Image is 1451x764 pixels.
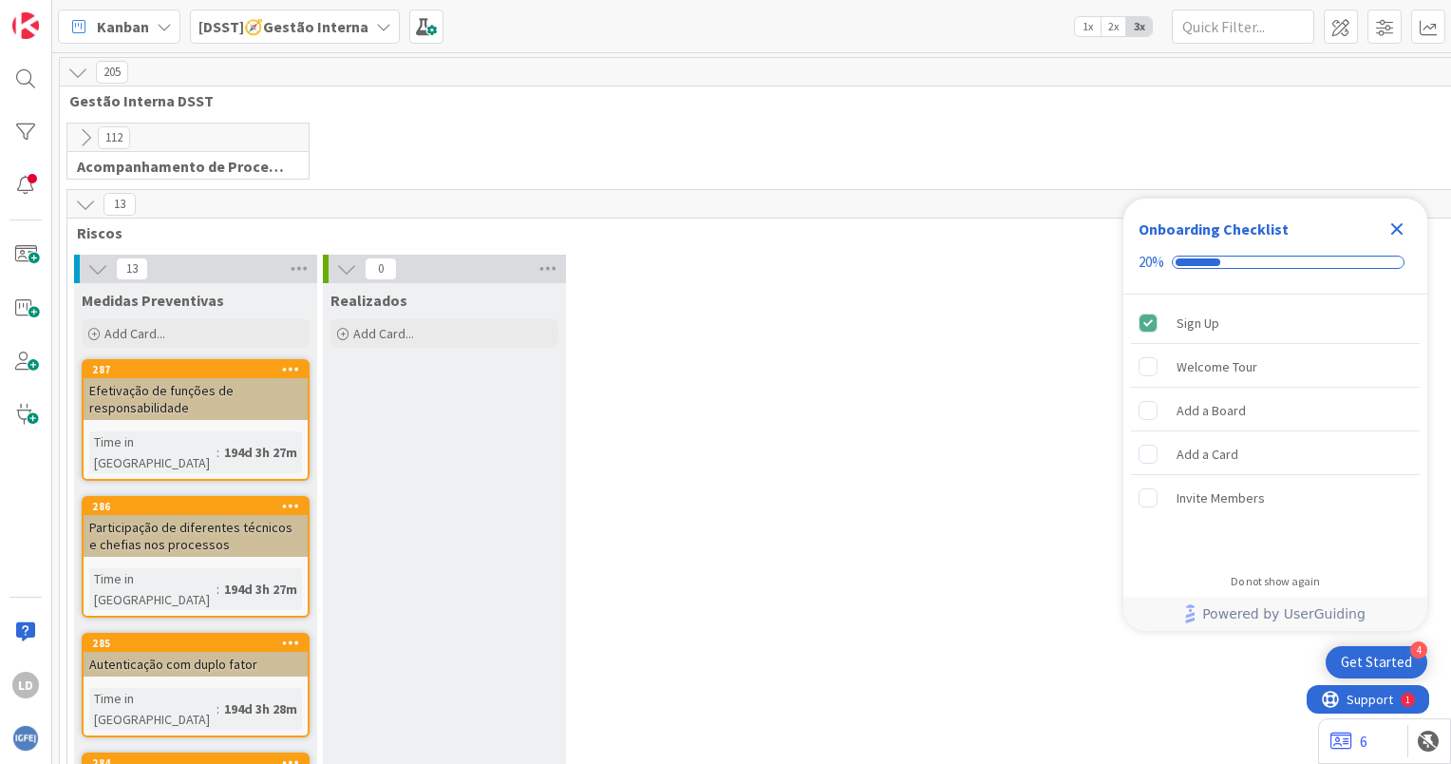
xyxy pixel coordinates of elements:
[1177,355,1257,378] div: Welcome Tour
[84,635,308,677] div: 285Autenticação com duplo fator
[330,291,407,310] span: Realizados
[89,568,217,610] div: Time in [GEOGRAPHIC_DATA]
[84,652,308,677] div: Autenticação com duplo fator
[1131,346,1420,388] div: Welcome Tour is incomplete.
[1133,597,1418,631] a: Powered by UserGuiding
[1123,199,1427,631] div: Checklist Container
[1341,653,1412,672] div: Get Started
[12,12,39,39] img: Visit kanbanzone.com
[104,325,165,342] span: Add Card...
[84,498,308,557] div: 286Participação de diferentes técnicos e chefias nos processos
[1177,312,1219,334] div: Sign Up
[219,579,302,600] div: 194d 3h 27m
[1139,218,1289,240] div: Onboarding Checklist
[99,8,104,23] div: 1
[1330,730,1367,753] a: 6
[84,635,308,652] div: 285
[82,496,310,618] a: 286Participação de diferentes técnicos e chefias nos processosTime in [GEOGRAPHIC_DATA]:194d 3h 27m
[1139,254,1412,271] div: Checklist progress: 20%
[84,361,308,378] div: 287
[198,17,368,36] b: [DSST]🧭Gestão Interna
[40,3,86,26] span: Support
[1231,574,1320,589] div: Do not show again
[1101,17,1126,36] span: 2x
[1177,443,1238,466] div: Add a Card
[84,378,308,420] div: Efetivação de funções de responsabilidade
[82,291,224,310] span: Medidas Preventivas
[219,698,302,719] div: 194d 3h 28m
[365,258,397,280] span: 0
[1326,646,1427,678] div: Open Get Started checklist, remaining modules: 4
[1410,641,1427,659] div: 4
[89,431,217,473] div: Time in [GEOGRAPHIC_DATA]
[217,579,219,600] span: :
[92,500,308,513] div: 286
[353,325,414,342] span: Add Card...
[89,688,217,730] div: Time in [GEOGRAPHIC_DATA]
[84,361,308,420] div: 287Efetivação de funções de responsabilidade
[1075,17,1101,36] span: 1x
[84,498,308,515] div: 286
[1139,254,1164,271] div: 20%
[219,442,302,463] div: 194d 3h 27m
[1126,17,1152,36] span: 3x
[1202,602,1366,625] span: Powered by UserGuiding
[82,359,310,481] a: 287Efetivação de funções de responsabilidadeTime in [GEOGRAPHIC_DATA]:194d 3h 27m
[116,258,148,280] span: 13
[1177,487,1265,509] div: Invite Members
[1131,390,1420,431] div: Add a Board is incomplete.
[82,633,310,737] a: 285Autenticação com duplo fatorTime in [GEOGRAPHIC_DATA]:194d 3h 28m
[84,515,308,557] div: Participação de diferentes técnicos e chefias nos processos
[217,442,219,463] span: :
[1123,295,1427,562] div: Checklist items
[1131,477,1420,519] div: Invite Members is incomplete.
[1382,214,1412,244] div: Close Checklist
[92,363,308,376] div: 287
[97,15,149,38] span: Kanban
[104,193,136,216] span: 13
[1177,399,1246,422] div: Add a Board
[1172,10,1314,44] input: Quick Filter...
[12,725,39,752] img: avatar
[217,698,219,719] span: :
[1131,302,1420,344] div: Sign Up is complete.
[1123,597,1427,631] div: Footer
[92,637,308,650] div: 285
[12,672,39,698] div: LD
[77,157,285,176] span: Acompanhamento de Procedimentos / Contratos
[96,61,128,84] span: 205
[1131,433,1420,475] div: Add a Card is incomplete.
[98,126,130,149] span: 112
